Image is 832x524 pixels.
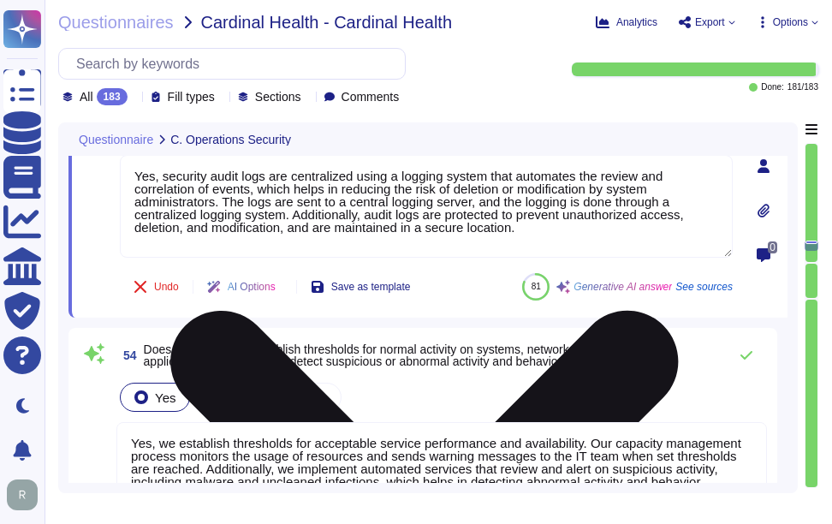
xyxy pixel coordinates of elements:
span: 54 [116,349,137,361]
span: Done: [761,83,784,92]
button: user [3,476,50,514]
input: Search by keywords [68,49,405,79]
img: user [7,479,38,510]
button: Analytics [596,15,657,29]
span: Comments [342,91,400,103]
span: Sections [255,91,301,103]
span: Options [773,17,808,27]
span: Questionnaires [58,14,174,31]
span: Questionnaire [79,134,153,146]
span: C. Operations Security [170,134,291,146]
span: Cardinal Health - Cardinal Health [201,14,452,31]
span: All [80,91,93,103]
span: 181 / 183 [787,83,818,92]
span: 81 [532,282,541,291]
span: Fill types [168,91,215,103]
span: Analytics [616,17,657,27]
span: 0 [768,241,777,253]
textarea: Yes, we establish thresholds for acceptable service performance and availability. Our capacity ma... [116,422,767,501]
div: 183 [97,88,128,105]
span: Export [695,17,725,27]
